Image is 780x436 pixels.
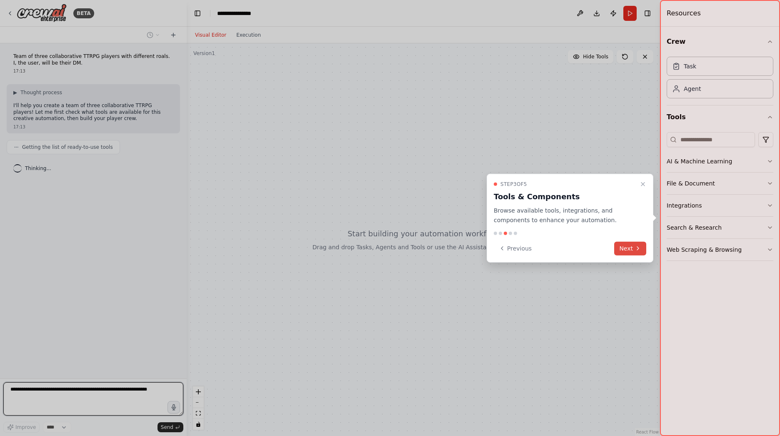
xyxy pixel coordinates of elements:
button: Close walkthrough [638,179,648,189]
span: Step 3 of 5 [500,181,527,188]
h3: Tools & Components [494,191,636,203]
button: Hide left sidebar [192,8,203,19]
p: Browse available tools, integrations, and components to enhance your automation. [494,206,636,225]
button: Next [614,241,646,255]
button: Previous [494,241,537,255]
